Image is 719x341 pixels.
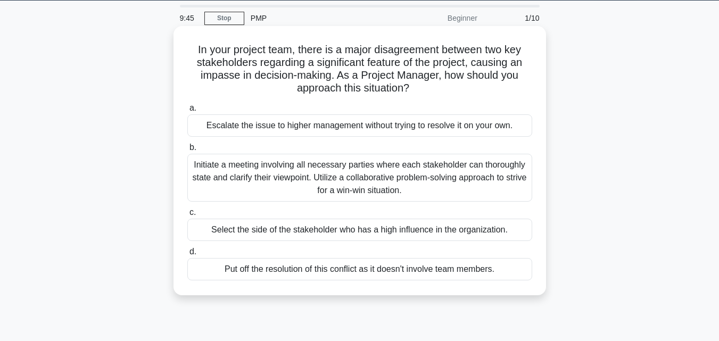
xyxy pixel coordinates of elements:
[186,43,533,95] h5: In your project team, there is a major disagreement between two key stakeholders regarding a sign...
[189,247,196,256] span: d.
[187,258,532,280] div: Put off the resolution of this conflict as it doesn't involve team members.
[187,219,532,241] div: Select the side of the stakeholder who has a high influence in the organization.
[173,7,204,29] div: 9:45
[187,114,532,137] div: Escalate the issue to higher management without trying to resolve it on your own.
[189,207,196,217] span: c.
[187,154,532,202] div: Initiate a meeting involving all necessary parties where each stakeholder can thoroughly state an...
[189,143,196,152] span: b.
[189,103,196,112] span: a.
[244,7,391,29] div: PMP
[391,7,484,29] div: Beginner
[204,12,244,25] a: Stop
[484,7,546,29] div: 1/10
